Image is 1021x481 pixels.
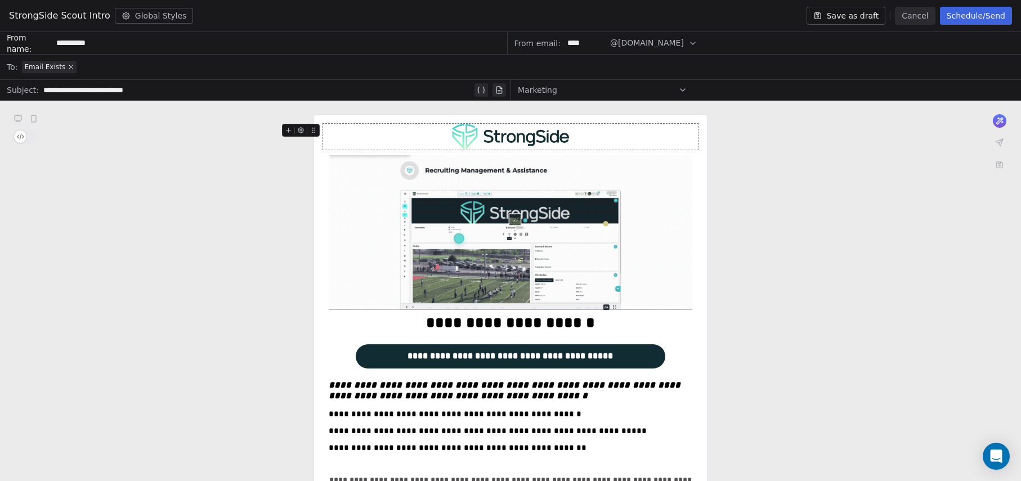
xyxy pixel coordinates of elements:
[7,32,52,55] span: From name:
[983,443,1010,470] div: Open Intercom Messenger
[7,61,17,73] span: To:
[24,62,65,71] span: Email Exists
[610,37,684,49] span: @[DOMAIN_NAME]
[807,7,886,25] button: Save as draft
[115,8,194,24] button: Global Styles
[9,9,110,23] span: StrongSide Scout Intro
[895,7,935,25] button: Cancel
[518,84,557,96] span: Marketing
[7,84,39,99] span: Subject:
[940,7,1012,25] button: Schedule/Send
[514,38,561,49] span: From email:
